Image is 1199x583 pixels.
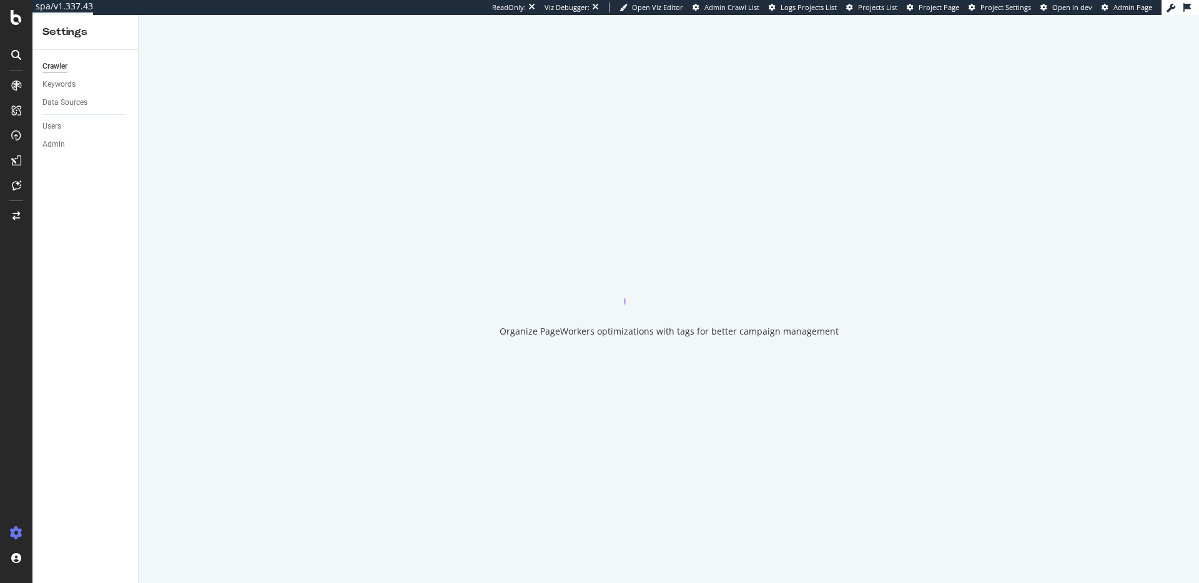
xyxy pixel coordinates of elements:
[693,2,759,12] a: Admin Crawl List
[492,2,526,12] div: ReadOnly:
[632,2,683,12] span: Open Viz Editor
[42,138,65,151] div: Admin
[846,2,897,12] a: Projects List
[704,2,759,12] span: Admin Crawl List
[619,2,683,12] a: Open Viz Editor
[1113,2,1152,12] span: Admin Page
[980,2,1031,12] span: Project Settings
[42,120,61,133] div: Users
[42,60,67,73] div: Crawler
[42,96,87,109] div: Data Sources
[1052,2,1092,12] span: Open in dev
[769,2,837,12] a: Logs Projects List
[42,138,129,151] a: Admin
[42,78,76,91] div: Keywords
[919,2,959,12] span: Project Page
[42,96,129,109] a: Data Sources
[42,120,129,133] a: Users
[1040,2,1092,12] a: Open in dev
[969,2,1031,12] a: Project Settings
[42,60,129,73] a: Crawler
[1102,2,1152,12] a: Admin Page
[858,2,897,12] span: Projects List
[42,25,128,39] div: Settings
[624,260,714,305] div: animation
[42,78,129,91] a: Keywords
[545,2,590,12] div: Viz Debugger:
[500,325,839,338] div: Organize PageWorkers optimizations with tags for better campaign management
[907,2,959,12] a: Project Page
[781,2,837,12] span: Logs Projects List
